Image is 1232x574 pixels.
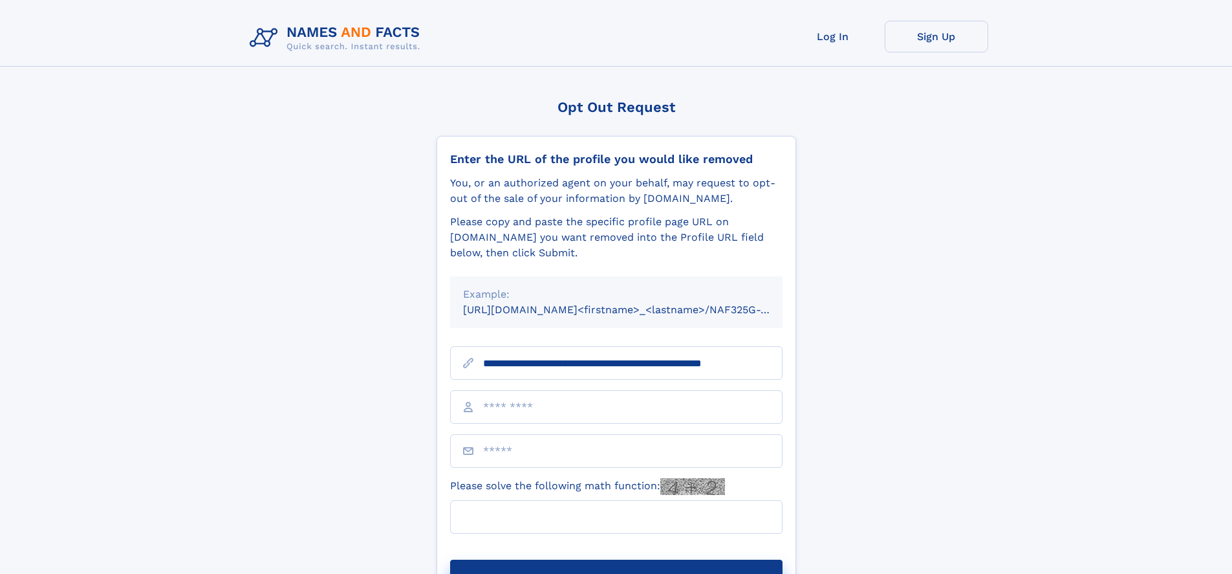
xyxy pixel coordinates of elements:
label: Please solve the following math function: [450,478,725,495]
div: Example: [463,287,770,302]
a: Log In [781,21,885,52]
div: Opt Out Request [437,99,796,115]
img: Logo Names and Facts [244,21,431,56]
div: Enter the URL of the profile you would like removed [450,152,783,166]
div: You, or an authorized agent on your behalf, may request to opt-out of the sale of your informatio... [450,175,783,206]
div: Please copy and paste the specific profile page URL on [DOMAIN_NAME] you want removed into the Pr... [450,214,783,261]
small: [URL][DOMAIN_NAME]<firstname>_<lastname>/NAF325G-xxxxxxxx [463,304,807,316]
a: Sign Up [885,21,988,52]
